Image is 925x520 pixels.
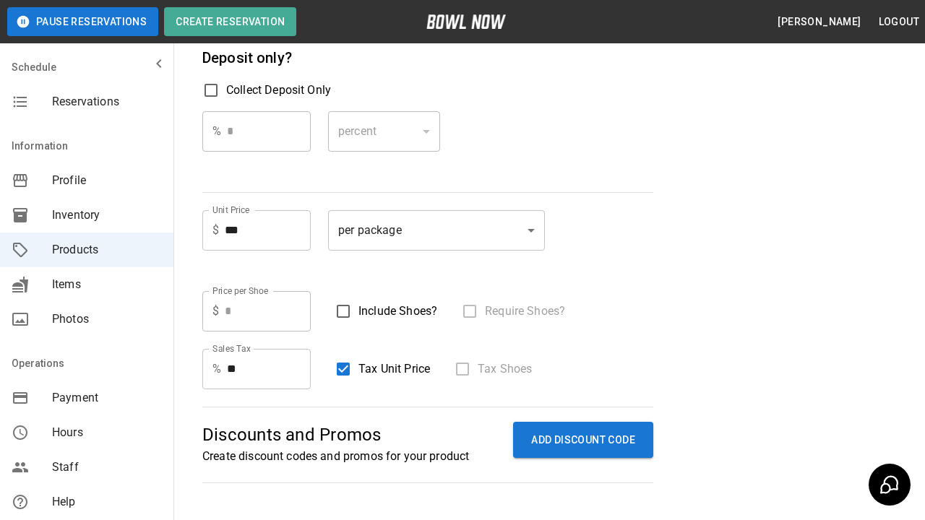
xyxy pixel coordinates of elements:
[52,241,162,259] span: Products
[52,311,162,328] span: Photos
[164,7,296,36] button: Create Reservation
[212,360,221,378] p: %
[426,14,506,29] img: logo
[202,46,653,69] h6: Deposit only?
[358,303,437,320] span: Include Shoes?
[772,9,866,35] button: [PERSON_NAME]
[358,360,430,378] span: Tax Unit Price
[52,424,162,441] span: Hours
[873,9,925,35] button: Logout
[202,448,469,465] p: Create discount codes and promos for your product
[52,459,162,476] span: Staff
[7,7,158,36] button: Pause Reservations
[328,111,440,152] div: percent
[485,303,565,320] span: Require Shoes?
[52,389,162,407] span: Payment
[52,207,162,224] span: Inventory
[52,493,162,511] span: Help
[226,82,331,99] span: Collect Deposit Only
[328,210,545,251] div: per package
[52,172,162,189] span: Profile
[212,303,219,320] p: $
[202,422,469,448] p: Discounts and Promos
[52,276,162,293] span: Items
[52,93,162,110] span: Reservations
[478,360,532,378] span: Tax Shoes
[212,222,219,239] p: $
[513,422,653,459] button: ADD DISCOUNT CODE
[212,123,221,140] p: %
